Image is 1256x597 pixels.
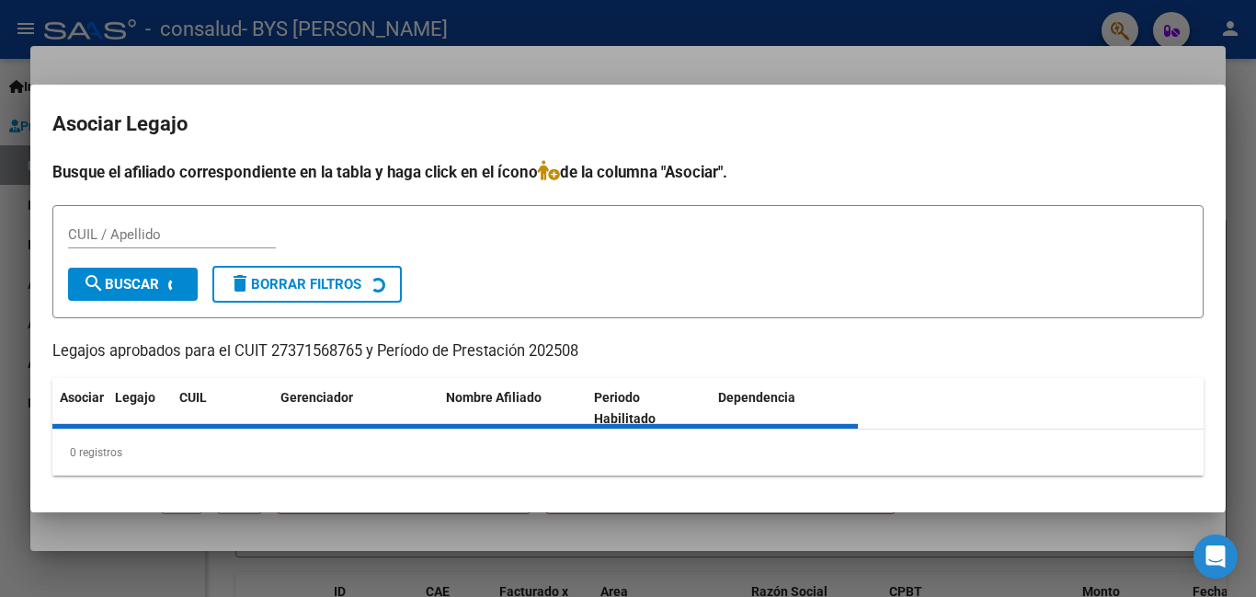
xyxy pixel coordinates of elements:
[1193,534,1238,579] div: Open Intercom Messenger
[711,378,859,439] datatable-header-cell: Dependencia
[229,272,251,294] mat-icon: delete
[172,378,273,439] datatable-header-cell: CUIL
[52,340,1204,363] p: Legajos aprobados para el CUIT 27371568765 y Período de Prestación 202508
[52,378,108,439] datatable-header-cell: Asociar
[68,268,198,301] button: Buscar
[439,378,587,439] datatable-header-cell: Nombre Afiliado
[446,390,542,405] span: Nombre Afiliado
[60,390,104,405] span: Asociar
[280,390,353,405] span: Gerenciador
[83,272,105,294] mat-icon: search
[229,276,361,293] span: Borrar Filtros
[718,390,795,405] span: Dependencia
[115,390,155,405] span: Legajo
[179,390,207,405] span: CUIL
[273,378,439,439] datatable-header-cell: Gerenciador
[52,160,1204,184] h4: Busque el afiliado correspondiente en la tabla y haga click en el ícono de la columna "Asociar".
[83,276,159,293] span: Buscar
[52,107,1204,142] h2: Asociar Legajo
[108,378,172,439] datatable-header-cell: Legajo
[52,430,1204,476] div: 0 registros
[212,266,402,303] button: Borrar Filtros
[594,390,656,426] span: Periodo Habilitado
[587,378,711,439] datatable-header-cell: Periodo Habilitado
